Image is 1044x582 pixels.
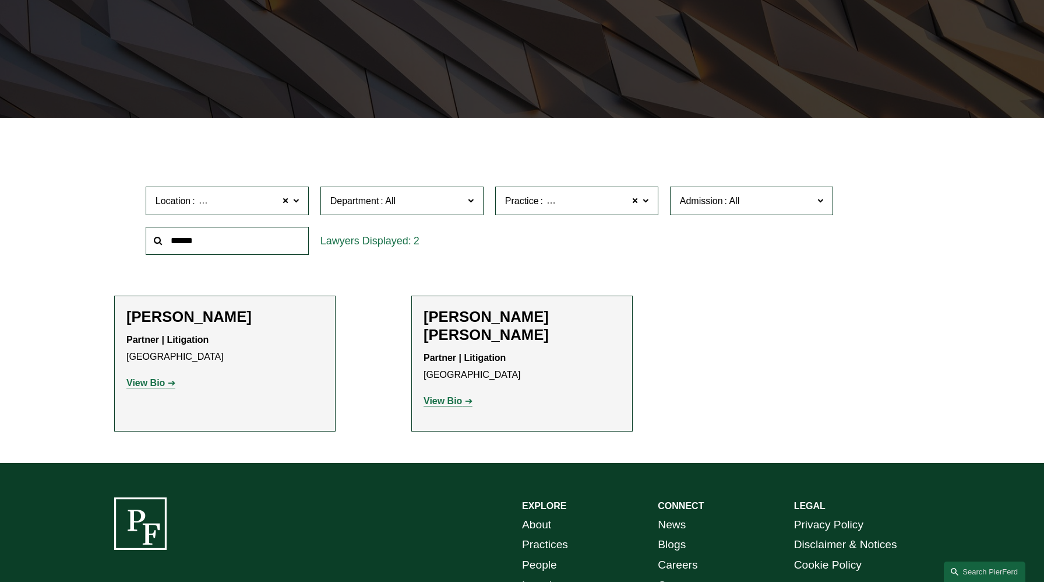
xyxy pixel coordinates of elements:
[658,555,697,576] a: Careers
[126,308,323,326] h2: [PERSON_NAME]
[522,535,568,555] a: Practices
[658,501,704,511] strong: CONNECT
[424,396,472,406] a: View Bio
[680,196,723,206] span: Admission
[424,353,506,363] strong: Partner | Litigation
[794,535,897,555] a: Disclaimer & Notices
[794,555,862,576] a: Cookie Policy
[156,196,191,206] span: Location
[414,235,419,247] span: 2
[330,196,379,206] span: Department
[794,501,826,511] strong: LEGAL
[505,196,539,206] span: Practice
[944,562,1025,582] a: Search this site
[522,555,557,576] a: People
[126,378,165,388] strong: View Bio
[197,194,294,209] span: [GEOGRAPHIC_DATA]
[545,194,777,209] span: Bankruptcy, Financial Restructuring, and Reorganization
[658,535,686,555] a: Blogs
[424,308,620,344] h2: [PERSON_NAME] [PERSON_NAME]
[126,332,323,366] p: [GEOGRAPHIC_DATA]
[794,515,863,535] a: Privacy Policy
[126,335,209,345] strong: Partner | Litigation
[658,515,686,535] a: News
[126,378,175,388] a: View Bio
[424,396,462,406] strong: View Bio
[522,501,566,511] strong: EXPLORE
[424,350,620,384] p: [GEOGRAPHIC_DATA]
[522,515,551,535] a: About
